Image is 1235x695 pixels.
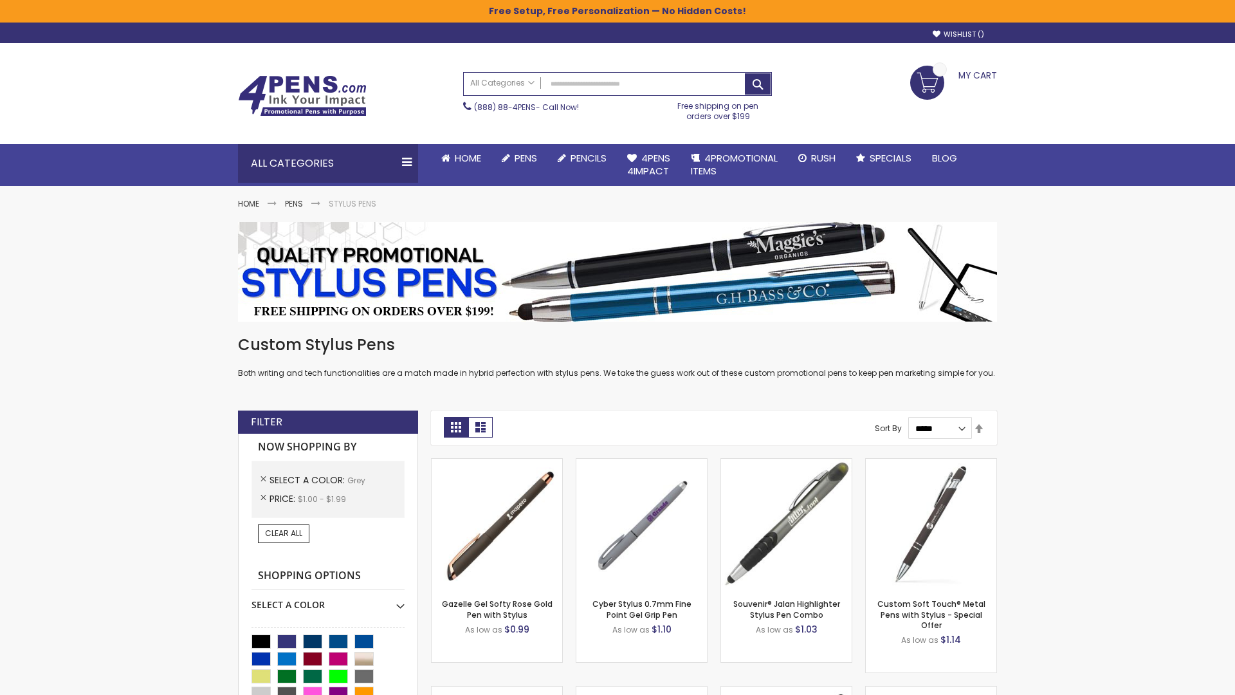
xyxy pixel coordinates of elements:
[432,459,562,589] img: Gazelle Gel Softy Rose Gold Pen with Stylus-Grey
[504,623,529,636] span: $0.99
[721,458,852,469] a: Souvenir® Jalan Highlighter Stylus Pen Combo-Grey
[612,624,650,635] span: As low as
[238,75,367,116] img: 4Pens Custom Pens and Promotional Products
[238,144,418,183] div: All Categories
[265,528,302,539] span: Clear All
[627,151,670,178] span: 4Pens 4impact
[846,144,922,172] a: Specials
[617,144,681,186] a: 4Pens4impact
[866,459,996,589] img: Custom Soft Touch® Metal Pens with Stylus-Grey
[252,434,405,461] strong: Now Shopping by
[721,459,852,589] img: Souvenir® Jalan Highlighter Stylus Pen Combo-Grey
[432,458,562,469] a: Gazelle Gel Softy Rose Gold Pen with Stylus-Grey
[877,598,985,630] a: Custom Soft Touch® Metal Pens with Stylus - Special Offer
[932,151,957,165] span: Blog
[329,198,376,209] strong: Stylus Pens
[285,198,303,209] a: Pens
[270,492,298,505] span: Price
[875,423,902,434] label: Sort By
[298,494,346,505] span: $1.00 - $1.99
[515,151,537,165] span: Pens
[455,151,481,165] span: Home
[571,151,607,165] span: Pencils
[238,335,997,379] div: Both writing and tech functionalities are a match made in hybrid perfection with stylus pens. We ...
[431,144,491,172] a: Home
[795,623,818,636] span: $1.03
[592,598,691,620] a: Cyber Stylus 0.7mm Fine Point Gel Grip Pen
[576,459,707,589] img: Cyber Stylus 0.7mm Fine Point Gel Grip Pen-Grey
[811,151,836,165] span: Rush
[470,78,535,88] span: All Categories
[933,30,984,39] a: Wishlist
[474,102,579,113] span: - Call Now!
[756,624,793,635] span: As low as
[238,222,997,322] img: Stylus Pens
[870,151,911,165] span: Specials
[238,335,997,355] h1: Custom Stylus Pens
[252,589,405,611] div: Select A Color
[252,562,405,590] strong: Shopping Options
[691,151,778,178] span: 4PROMOTIONAL ITEMS
[866,458,996,469] a: Custom Soft Touch® Metal Pens with Stylus-Grey
[465,624,502,635] span: As low as
[270,474,347,486] span: Select A Color
[238,198,259,209] a: Home
[652,623,672,636] span: $1.10
[733,598,840,620] a: Souvenir® Jalan Highlighter Stylus Pen Combo
[788,144,846,172] a: Rush
[491,144,547,172] a: Pens
[664,96,773,122] div: Free shipping on pen orders over $199
[347,475,365,486] span: Grey
[940,633,961,646] span: $1.14
[547,144,617,172] a: Pencils
[922,144,967,172] a: Blog
[576,458,707,469] a: Cyber Stylus 0.7mm Fine Point Gel Grip Pen-Grey
[442,598,553,620] a: Gazelle Gel Softy Rose Gold Pen with Stylus
[681,144,788,186] a: 4PROMOTIONALITEMS
[901,635,938,645] span: As low as
[251,415,282,429] strong: Filter
[444,417,468,438] strong: Grid
[474,102,536,113] a: (888) 88-4PENS
[464,73,541,94] a: All Categories
[258,524,309,542] a: Clear All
